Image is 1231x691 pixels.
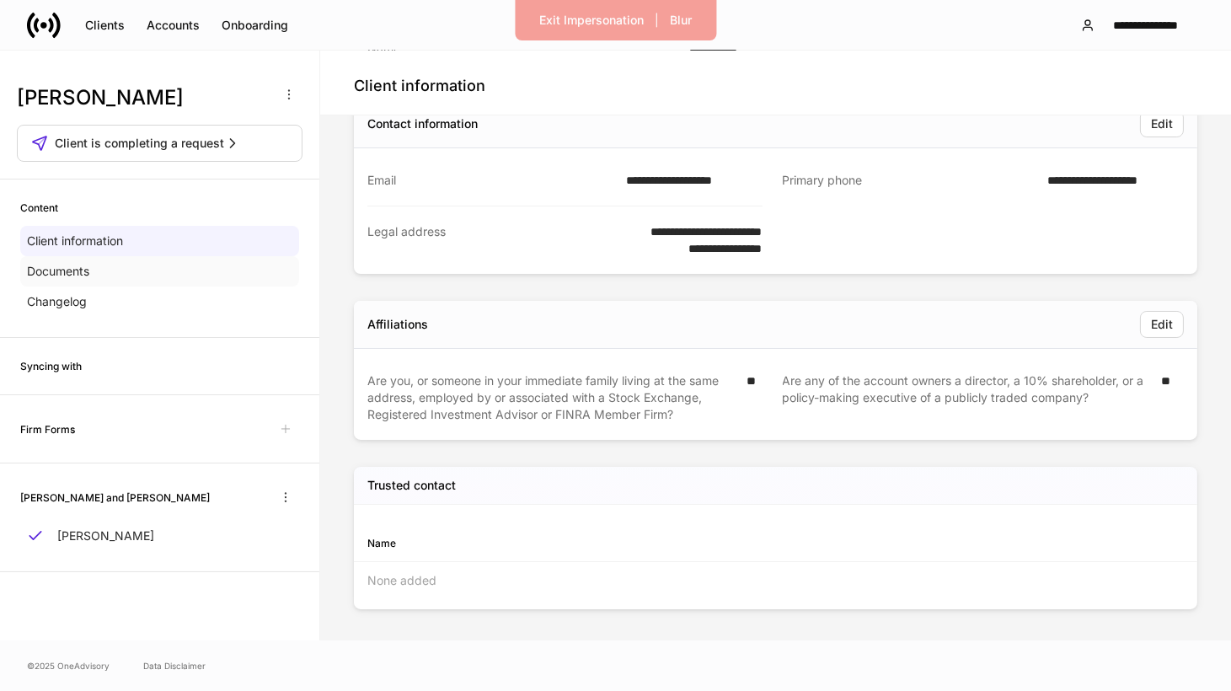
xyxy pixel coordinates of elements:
div: Legal address [367,223,585,257]
button: Client is completing a request [17,125,302,162]
div: Edit [1151,316,1173,333]
h5: Trusted contact [367,477,456,494]
span: Client is completing a request [55,135,224,152]
div: Edit [1151,115,1173,132]
button: Clients [74,12,136,39]
a: [PERSON_NAME] [20,521,299,551]
button: Onboarding [211,12,299,39]
div: Name [367,535,776,551]
a: Client information [20,226,299,256]
div: Email [367,172,616,189]
button: Accounts [136,12,211,39]
div: Exit Impersonation [539,12,644,29]
a: Documents [20,256,299,287]
h3: [PERSON_NAME] [17,84,269,111]
div: Are any of the account owners a director, a 10% shareholder, or a policy-making executive of a pu... [783,372,1152,423]
span: Unavailable with outstanding requests for information [272,415,299,442]
div: Accounts [147,17,200,34]
h6: [PERSON_NAME] and [PERSON_NAME] [20,490,210,506]
div: None added [354,562,1197,599]
a: Changelog [20,287,299,317]
div: Clients [85,17,125,34]
div: Affiliations [367,316,428,333]
button: Blur [659,7,703,34]
h4: Client information [354,76,485,96]
button: Edit [1140,311,1184,338]
span: © 2025 OneAdvisory [27,659,110,672]
div: Blur [670,12,692,29]
p: Client information [27,233,123,249]
div: Contact information [367,115,478,132]
h6: Firm Forms [20,421,75,437]
p: [PERSON_NAME] [57,528,154,544]
div: Are you, or someone in your immediate family living at the same address, employed by or associate... [367,372,736,423]
div: Onboarding [222,17,288,34]
button: Edit [1140,110,1184,137]
a: Data Disclaimer [143,659,206,672]
div: Primary phone [783,172,1037,190]
p: Documents [27,263,89,280]
h6: Content [20,200,58,216]
button: Exit Impersonation [528,7,655,34]
h6: Syncing with [20,358,82,374]
p: Changelog [27,293,87,310]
